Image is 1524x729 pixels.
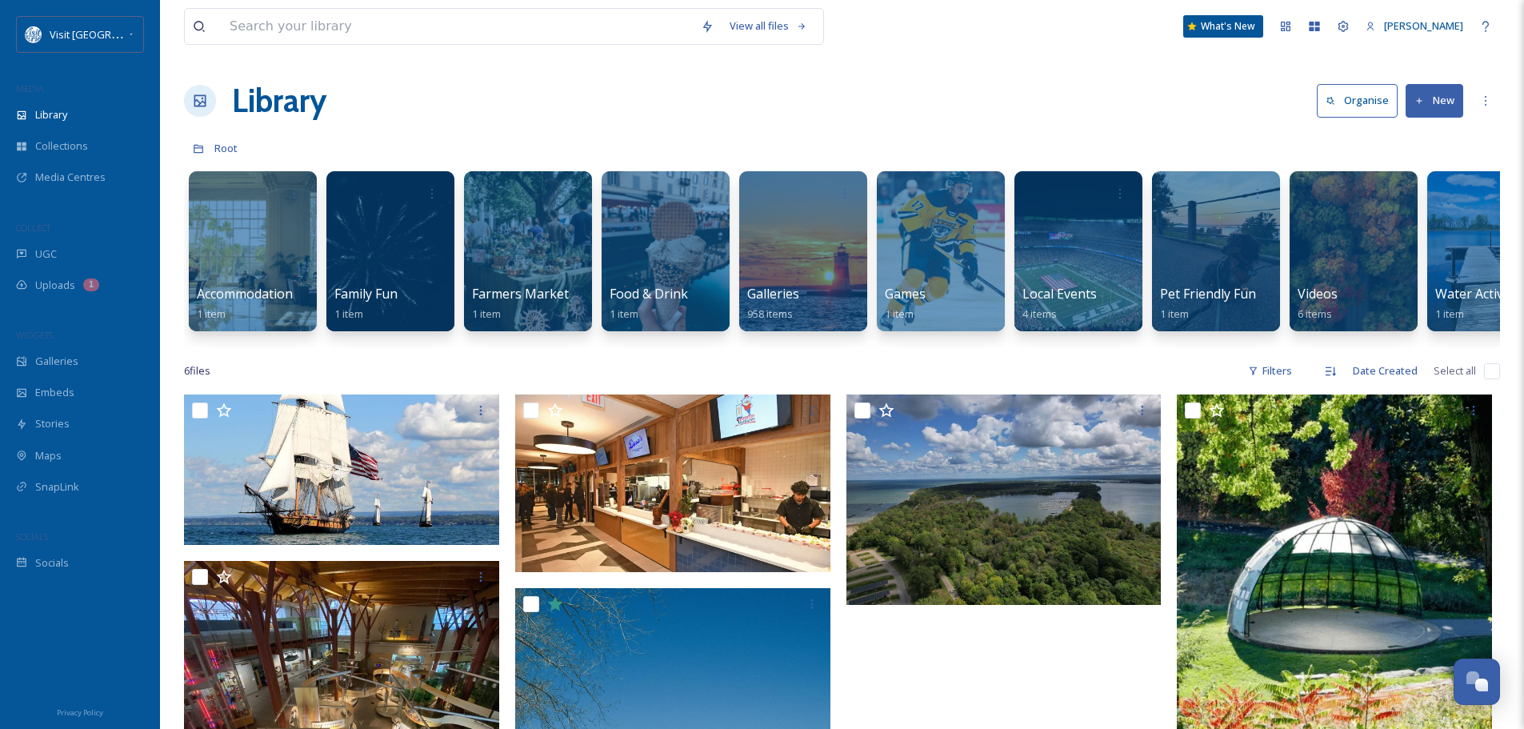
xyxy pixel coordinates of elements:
span: Collections [35,138,88,154]
span: Stories [35,416,70,431]
a: [PERSON_NAME] [1358,10,1471,42]
span: SOCIALS [16,531,48,543]
span: Socials [35,555,69,571]
input: Search your library [222,9,693,44]
div: Filters [1240,355,1300,387]
span: MEDIA [16,82,44,94]
span: 1 item [472,306,501,321]
a: Videos6 items [1298,286,1338,321]
span: Privacy Policy [57,707,103,718]
span: Galleries [35,354,78,369]
img: 05d9797d-73d4-4ed3-87df-e787b87904e1-p3Foodhall111821.webp [515,395,830,572]
a: Farmers Market1 item [472,286,569,321]
span: Media Centres [35,170,106,185]
span: 1 item [1160,306,1189,321]
a: Food & Drink1 item [610,286,688,321]
span: 6 items [1298,306,1332,321]
button: New [1406,84,1463,117]
span: COLLECT [16,222,50,234]
span: Maps [35,448,62,463]
img: pres_park_photo.jpeg [846,395,1162,605]
button: Organise [1317,84,1398,117]
span: Family Fun [334,285,398,302]
a: Pet Friendly Fun1 item [1160,286,1256,321]
img: download%20%281%29.png [26,26,42,42]
span: Local Events [1022,285,1097,302]
span: 1 item [610,306,638,321]
span: Library [35,107,67,122]
a: Games1 item [885,286,926,321]
span: Games [885,285,926,302]
a: Root [214,138,238,158]
a: Galleries958 items [747,286,799,321]
a: Local Events4 items [1022,286,1097,321]
a: View all files [722,10,815,42]
span: Pet Friendly Fun [1160,285,1256,302]
span: Embeds [35,385,74,400]
span: Food & Drink [610,285,688,302]
span: Select all [1434,363,1476,379]
span: 4 items [1022,306,1057,321]
span: Root [214,141,238,155]
span: 1 item [197,306,226,321]
button: Open Chat [1454,659,1500,705]
a: Privacy Policy [57,702,103,721]
div: 1 [83,278,99,291]
span: Uploads [35,278,75,293]
img: 143276290_10157851727008639_4313502851707378313_n.jpg [184,395,499,544]
a: Organise [1317,84,1406,117]
span: UGC [35,246,57,262]
span: 1 item [885,306,914,321]
span: Videos [1298,285,1338,302]
span: SnapLink [35,479,79,495]
a: Family Fun1 item [334,286,398,321]
span: WIDGETS [16,329,53,341]
span: Visit [GEOGRAPHIC_DATA] [50,26,174,42]
span: Galleries [747,285,799,302]
a: What's New [1183,15,1263,38]
span: 1 item [1435,306,1464,321]
div: Date Created [1345,355,1426,387]
span: [PERSON_NAME] [1384,18,1463,33]
span: 6 file s [184,363,210,379]
a: Library [232,77,326,125]
span: 1 item [334,306,363,321]
span: Accommodation [197,285,293,302]
a: Accommodation1 item [197,286,293,321]
span: 958 items [747,306,793,321]
span: Farmers Market [472,285,569,302]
